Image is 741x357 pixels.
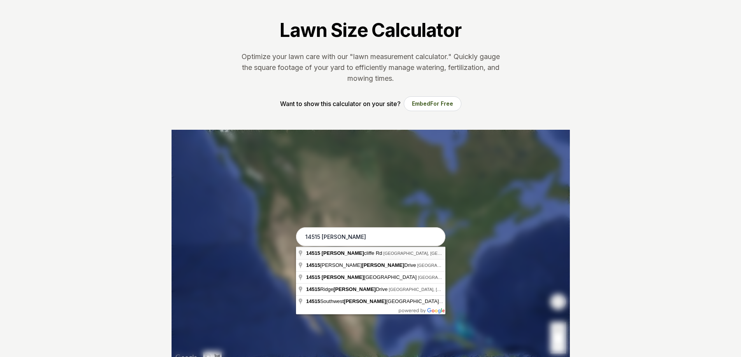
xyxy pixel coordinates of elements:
span: 14515 [306,298,320,304]
span: For Free [430,100,453,107]
input: Enter your address to get started [296,227,445,247]
span: cliffe Rd [306,250,384,256]
span: Southwest [GEOGRAPHIC_DATA] [306,298,440,304]
span: 14515 [306,250,320,256]
span: [PERSON_NAME] Drive [306,262,417,268]
button: EmbedFor Free [404,96,461,111]
span: [PERSON_NAME] [362,262,404,268]
p: Want to show this calculator on your site? [280,99,401,108]
span: Ridge Drive [306,286,389,292]
span: 14515 [306,262,320,268]
h1: Lawn Size Calculator [280,19,461,42]
span: 14515 [PERSON_NAME] [306,274,364,280]
span: [PERSON_NAME] [322,250,364,256]
span: [PERSON_NAME] [344,298,386,304]
span: [GEOGRAPHIC_DATA], [GEOGRAPHIC_DATA] [389,287,480,292]
span: [GEOGRAPHIC_DATA], [GEOGRAPHIC_DATA] [384,251,475,256]
span: [GEOGRAPHIC_DATA], [GEOGRAPHIC_DATA] [418,275,509,280]
span: [GEOGRAPHIC_DATA], [GEOGRAPHIC_DATA] [417,263,509,268]
span: [PERSON_NAME] [333,286,376,292]
span: [GEOGRAPHIC_DATA] [306,274,418,280]
span: 14515 [306,286,320,292]
p: Optimize your lawn care with our "lawn measurement calculator." Quickly gauge the square footage ... [240,51,501,84]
